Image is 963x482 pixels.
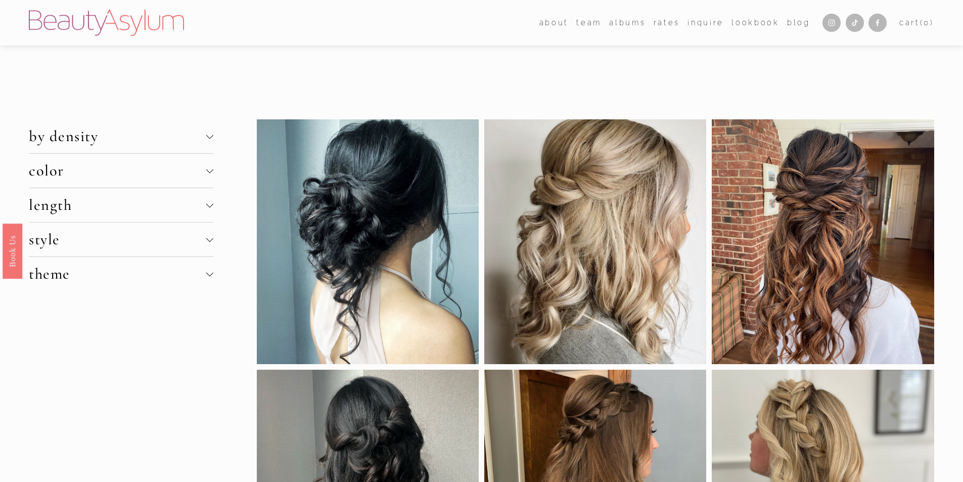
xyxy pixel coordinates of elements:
a: folder dropdown [539,15,569,30]
span: length [29,196,206,214]
a: folder dropdown [576,15,602,30]
a: Inquire [687,15,724,30]
a: albums [609,15,646,30]
a: Blog [787,15,810,30]
span: theme [29,265,206,283]
a: Book Us [3,223,22,278]
span: about [539,16,569,29]
span: color [29,161,206,180]
button: length [29,188,213,222]
span: style [29,230,206,249]
a: Rates [654,15,680,30]
button: color [29,154,213,188]
a: TikTok [846,14,864,32]
button: style [29,223,213,256]
button: by density [29,119,213,153]
span: 0 [924,18,930,27]
a: Instagram [822,14,841,32]
span: team [576,16,602,29]
span: ( ) [920,18,934,27]
a: Facebook [868,14,887,32]
a: Lookbook [731,15,779,30]
button: theme [29,257,213,291]
a: 0 items in cart [899,16,934,29]
img: Beauty Asylum | Bridal Hair &amp; Makeup Charlotte &amp; Atlanta [29,10,184,36]
span: by density [29,127,206,146]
